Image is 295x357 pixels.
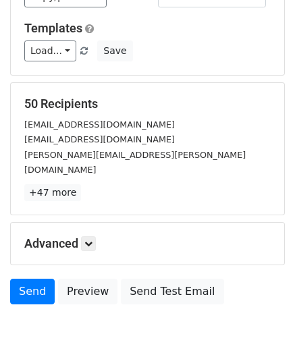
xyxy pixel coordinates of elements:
a: Send Test Email [121,279,223,304]
small: [PERSON_NAME][EMAIL_ADDRESS][PERSON_NAME][DOMAIN_NAME] [24,150,246,175]
small: [EMAIL_ADDRESS][DOMAIN_NAME] [24,119,175,130]
a: +47 more [24,184,81,201]
iframe: Chat Widget [227,292,295,357]
a: Preview [58,279,117,304]
a: Load... [24,40,76,61]
a: Templates [24,21,82,35]
button: Save [97,40,132,61]
a: Send [10,279,55,304]
h5: Advanced [24,236,271,251]
small: [EMAIL_ADDRESS][DOMAIN_NAME] [24,134,175,144]
h5: 50 Recipients [24,97,271,111]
